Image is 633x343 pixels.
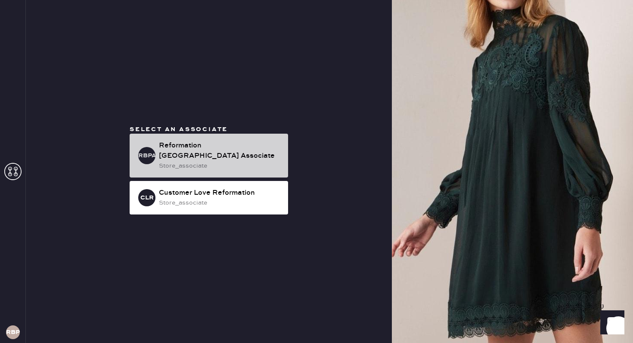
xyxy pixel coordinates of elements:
[592,304,629,341] iframe: Front Chat
[159,188,281,198] div: Customer Love Reformation
[159,198,281,208] div: store_associate
[140,195,154,201] h3: CLR
[159,141,281,161] div: Reformation [GEOGRAPHIC_DATA] Associate
[6,329,20,335] h3: RBP
[138,153,155,159] h3: RBPA
[159,161,281,171] div: store_associate
[130,126,228,133] span: Select an associate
